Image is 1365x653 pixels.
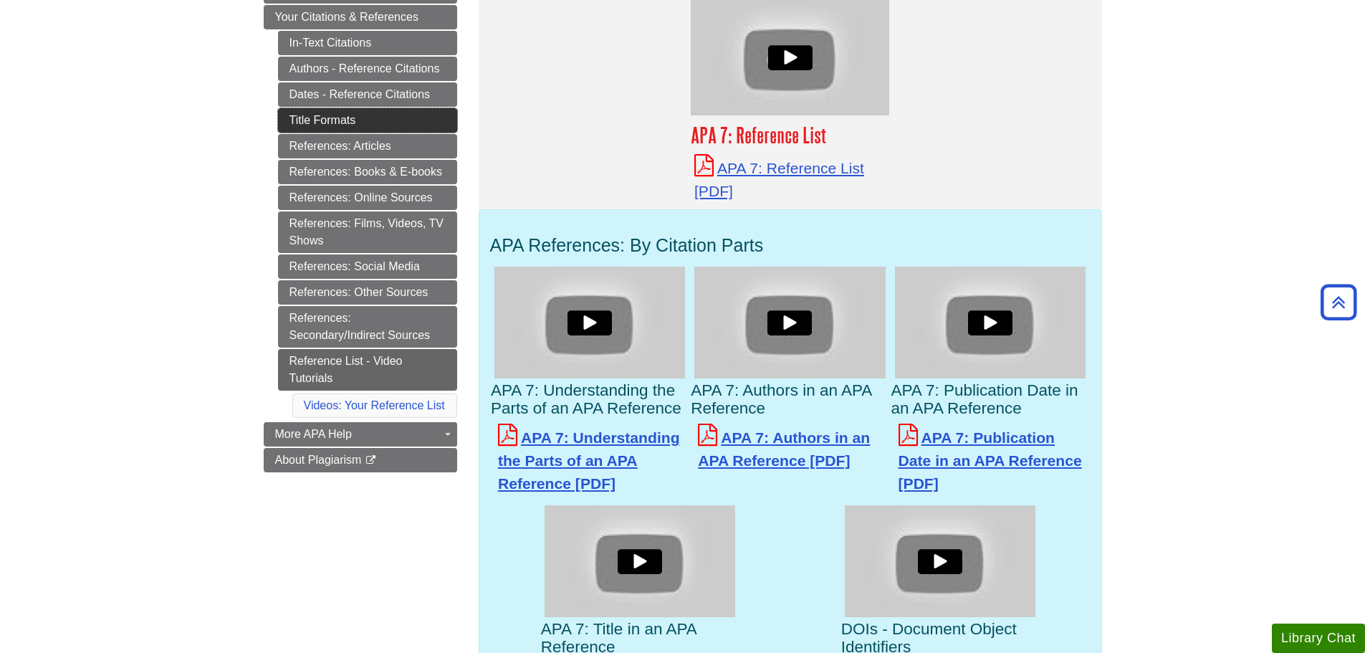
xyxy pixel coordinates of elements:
span: More APA Help [275,428,352,440]
a: APA 7: Publication Date in an APA Reference [899,429,1082,491]
div: Video:Publication Date in an APA Reference [895,267,1086,378]
a: References: Articles [278,134,457,158]
div: Video: Document Object Identifiers [845,505,1036,616]
div: Video: Title in an APA Reference [545,505,736,616]
a: References: Other Sources [278,280,457,305]
a: Reference List - Video Tutorials [278,349,457,391]
a: APA 7: Reference List [694,160,864,199]
a: More APA Help [264,422,457,447]
a: About Plagiarism [264,448,457,472]
a: Your Citations & References [264,5,457,29]
h4: APA 7: Publication Date in an APA Reference [891,382,1090,418]
a: Title Formats [278,108,457,133]
div: Video: Understanding the Parts of an APA Reference [494,267,686,378]
a: Dates - Reference Citations [278,82,457,107]
div: Video: Authors in an APA Reference [694,267,886,378]
i: This link opens in a new window [365,456,377,465]
a: In-Text Citations [278,31,457,55]
a: References: Books & E-books [278,160,457,184]
h4: APA 7: Understanding the Parts of an APA Reference [491,382,689,418]
a: APA 7: Authors in an APA Reference [698,429,870,469]
span: Your Citations & References [275,11,418,23]
a: APA 7: Understanding the Parts of an APA Reference [498,429,680,491]
h3: APA 7: Reference List [691,123,889,148]
a: References: Social Media [278,254,457,279]
a: Authors - Reference Citations [278,57,457,81]
a: Back to Top [1316,292,1361,312]
a: References: Secondary/Indirect Sources [278,306,457,348]
a: Videos: Your Reference List [304,399,445,411]
h4: APA 7: Authors in an APA Reference [691,382,889,418]
button: Library Chat [1272,624,1365,653]
a: References: Online Sources [278,186,457,210]
span: About Plagiarism [275,454,362,466]
h3: APA References: By Citation Parts [490,235,1091,256]
a: References: Films, Videos, TV Shows [278,211,457,253]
